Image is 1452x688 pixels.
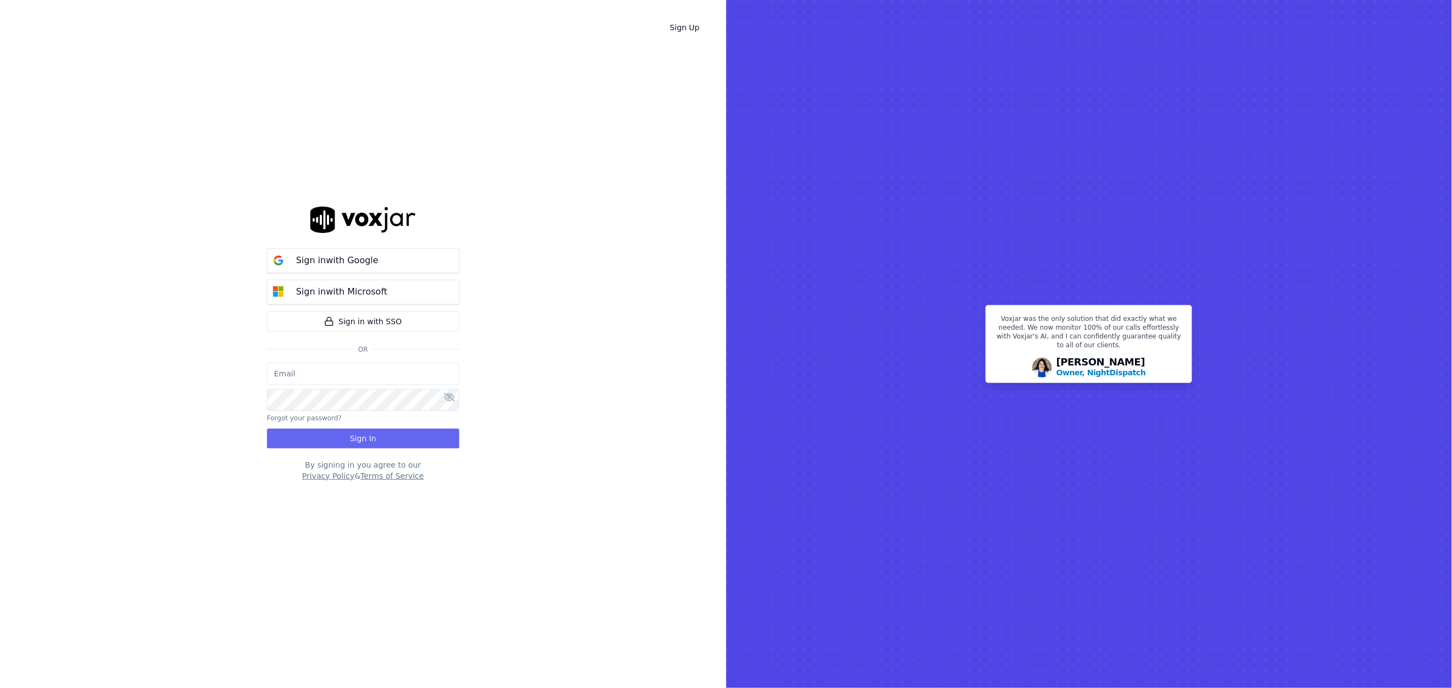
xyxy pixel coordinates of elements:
div: [PERSON_NAME] [1056,357,1146,378]
button: Sign inwith Microsoft [267,280,459,304]
p: Sign in with Microsoft [296,285,387,298]
button: Terms of Service [360,470,424,481]
span: Or [354,345,372,354]
button: Privacy Policy [302,470,354,481]
img: logo [310,207,416,232]
img: Avatar [1032,358,1052,378]
button: Sign inwith Google [267,248,459,273]
a: Sign in with SSO [267,311,459,332]
p: Voxjar was the only solution that did exactly what we needed. We now monitor 100% of our calls ef... [993,314,1185,354]
a: Sign Up [661,18,708,37]
p: Sign in with Google [296,254,379,267]
button: Sign In [267,429,459,448]
img: google Sign in button [268,249,290,271]
p: Owner, NightDispatch [1056,367,1146,378]
input: Email [267,363,459,385]
img: microsoft Sign in button [268,281,290,303]
button: Forgot your password? [267,414,342,423]
div: By signing in you agree to our & [267,459,459,481]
